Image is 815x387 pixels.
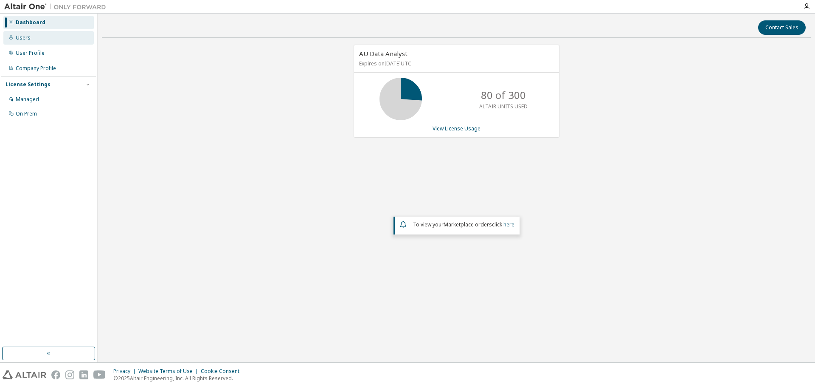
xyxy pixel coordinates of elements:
div: Managed [16,96,39,103]
div: Privacy [113,368,138,375]
div: Company Profile [16,65,56,72]
a: View License Usage [433,125,481,132]
span: To view your click [413,221,514,228]
div: Dashboard [16,19,45,26]
img: facebook.svg [51,370,60,379]
p: © 2025 Altair Engineering, Inc. All Rights Reserved. [113,375,244,382]
img: linkedin.svg [79,370,88,379]
img: youtube.svg [93,370,106,379]
div: Cookie Consent [201,368,244,375]
p: ALTAIR UNITS USED [479,103,528,110]
div: Website Terms of Use [138,368,201,375]
em: Marketplace orders [444,221,492,228]
span: AU Data Analyst [359,49,407,58]
p: Expires on [DATE] UTC [359,60,552,67]
div: License Settings [6,81,51,88]
div: Users [16,34,31,41]
img: instagram.svg [65,370,74,379]
div: User Profile [16,50,45,56]
a: here [503,221,514,228]
img: Altair One [4,3,110,11]
p: 80 of 300 [481,88,526,102]
img: altair_logo.svg [3,370,46,379]
button: Contact Sales [758,20,806,35]
div: On Prem [16,110,37,117]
